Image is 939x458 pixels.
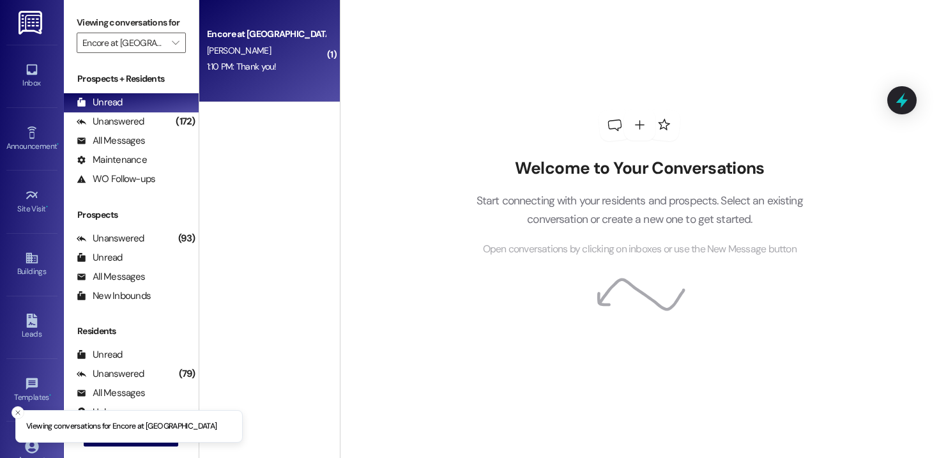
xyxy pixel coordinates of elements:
a: Buildings [6,247,57,282]
div: Unread [77,348,123,362]
div: Unanswered [77,367,144,381]
div: Encore at [GEOGRAPHIC_DATA] [207,27,325,41]
i:  [172,38,179,48]
p: Start connecting with your residents and prospects. Select an existing conversation or create a n... [457,192,822,228]
div: 1:10 PM: Thank you! [207,61,277,72]
div: Unread [77,251,123,264]
span: • [57,140,59,149]
div: Prospects [64,208,199,222]
input: All communities [82,33,165,53]
p: Viewing conversations for Encore at [GEOGRAPHIC_DATA] [26,421,217,432]
span: [PERSON_NAME] [207,45,271,56]
button: Close toast [11,406,24,419]
h2: Welcome to Your Conversations [457,158,822,179]
div: (93) [175,229,199,248]
div: All Messages [77,386,145,400]
a: Templates • [6,373,57,408]
div: New Inbounds [77,289,151,303]
span: • [46,202,48,211]
label: Viewing conversations for [77,13,186,33]
div: Residents [64,324,199,338]
div: All Messages [77,270,145,284]
div: Unanswered [77,115,144,128]
a: Inbox [6,59,57,93]
a: Site Visit • [6,185,57,219]
div: All Messages [77,134,145,148]
div: Unread [77,96,123,109]
div: Unanswered [77,232,144,245]
div: (79) [176,364,199,384]
div: (172) [172,112,198,132]
span: • [49,391,51,400]
div: Maintenance [77,153,147,167]
img: ResiDesk Logo [19,11,45,34]
span: Open conversations by clicking on inboxes or use the New Message button [483,241,797,257]
a: Leads [6,310,57,344]
div: WO Follow-ups [77,172,155,186]
div: Prospects + Residents [64,72,199,86]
